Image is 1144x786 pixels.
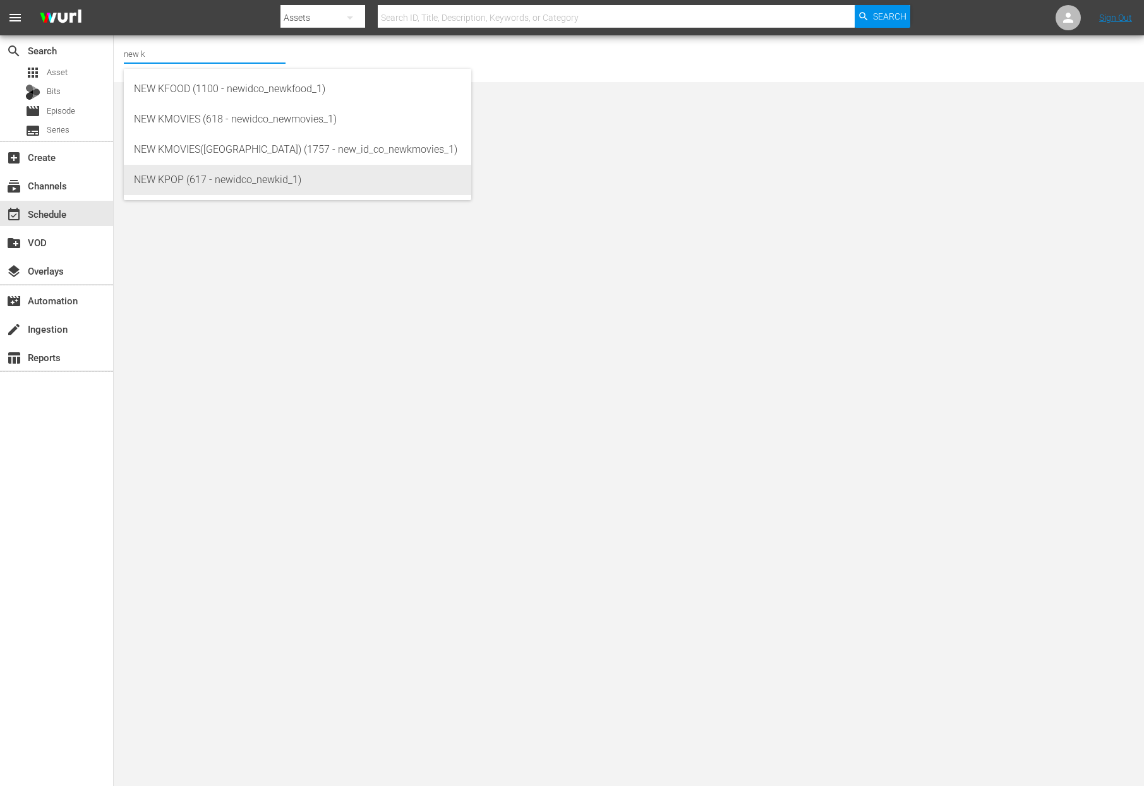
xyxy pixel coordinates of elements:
span: Search [6,44,21,59]
div: Bits [25,85,40,100]
div: NEW KFOOD (1100 - newidco_newkfood_1) [134,74,461,104]
div: NEW KMOVIES (618 - newidco_newmovies_1) [134,104,461,134]
span: Create [6,150,21,165]
span: Episode [25,104,40,119]
span: Search [873,5,906,28]
span: Series [47,124,69,136]
span: menu [8,10,23,25]
span: Asset [25,65,40,80]
span: Channels [6,179,21,194]
span: Overlays [6,264,21,279]
span: Asset [47,66,68,79]
img: ans4CAIJ8jUAAAAAAAAAAAAAAAAAAAAAAAAgQb4GAAAAAAAAAAAAAAAAAAAAAAAAJMjXAAAAAAAAAAAAAAAAAAAAAAAAgAT5G... [30,3,91,33]
div: No Channel Selected. [124,39,675,79]
span: VOD [6,235,21,251]
span: Ingestion [6,322,21,337]
a: Sign Out [1099,13,1132,23]
div: NEW KPOP (617 - newidco_newkid_1) [134,165,461,195]
button: Search [855,5,910,28]
div: NEW KMOVIES([GEOGRAPHIC_DATA]) (1757 - new_id_co_newkmovies_1) [134,134,461,165]
span: Bits [47,85,61,98]
span: Series [25,123,40,138]
span: Reports [6,350,21,366]
span: Episode [47,105,75,117]
span: Schedule [6,207,21,222]
span: Automation [6,294,21,309]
